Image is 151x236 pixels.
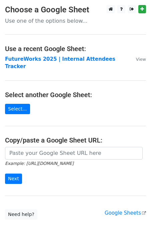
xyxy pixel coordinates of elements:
small: Example: [URL][DOMAIN_NAME] [5,161,73,166]
h4: Copy/paste a Google Sheet URL: [5,136,146,144]
input: Paste your Google Sheet URL here [5,147,143,160]
h3: Choose a Google Sheet [5,5,146,15]
a: Google Sheets [105,210,146,216]
a: FutureWorks 2025 | Internal Attendees Tracker [5,56,115,70]
input: Next [5,174,22,184]
a: Select... [5,104,30,114]
h4: Select another Google Sheet: [5,91,146,99]
a: View [129,56,146,62]
small: View [136,57,146,62]
p: Use one of the options below... [5,17,146,24]
a: Need help? [5,209,37,220]
h4: Use a recent Google Sheet: [5,45,146,53]
iframe: Chat Widget [118,204,151,236]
